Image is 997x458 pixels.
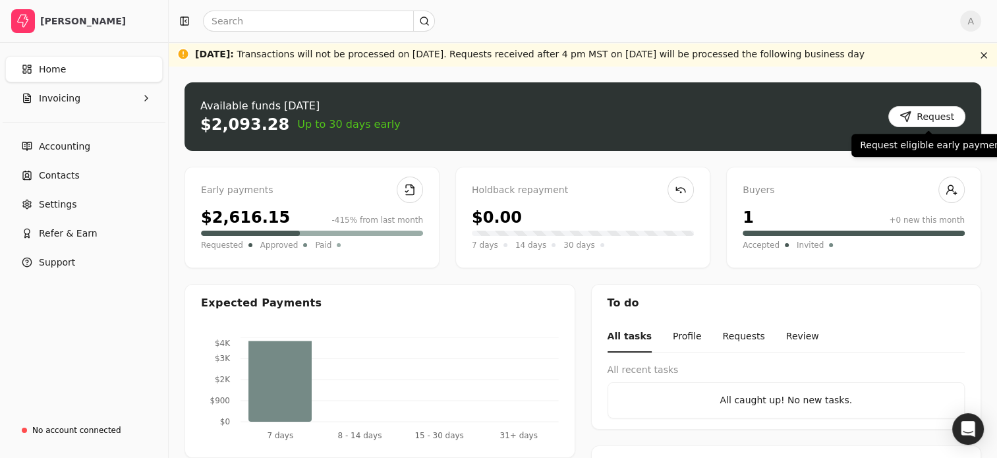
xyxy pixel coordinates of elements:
span: Home [39,63,66,76]
span: Accepted [743,239,780,252]
tspan: 31+ days [500,430,538,440]
tspan: $4K [215,339,231,348]
span: 30 days [563,239,594,252]
button: Requests [722,322,764,353]
button: Support [5,249,163,275]
a: Accounting [5,133,163,159]
tspan: 7 days [267,430,293,440]
a: Home [5,56,163,82]
button: Profile [673,322,702,353]
div: Holdback repayment [472,183,694,198]
tspan: $2K [215,375,231,384]
tspan: 8 - 14 days [337,430,382,440]
div: To do [592,285,981,322]
span: Refer & Earn [39,227,98,241]
button: Review [786,322,819,353]
span: Up to 30 days early [297,117,401,132]
div: Available funds [DATE] [200,98,401,114]
div: Early payments [201,183,423,198]
button: A [960,11,981,32]
div: All caught up! No new tasks. [619,393,954,407]
tspan: $900 [210,396,229,405]
tspan: $3K [215,354,231,363]
div: 1 [743,206,754,229]
tspan: $0 [220,417,230,426]
div: No account connected [32,424,121,436]
div: Expected Payments [201,295,322,311]
a: Settings [5,191,163,217]
div: -415% from last month [331,214,423,226]
div: +0 new this month [889,214,965,226]
div: Transactions will not be processed on [DATE]. Requests received after 4 pm MST on [DATE] will be ... [195,47,865,61]
div: $0.00 [472,206,522,229]
span: Contacts [39,169,80,183]
a: No account connected [5,418,163,442]
span: 7 days [472,239,498,252]
button: All tasks [608,322,652,353]
span: Requested [201,239,243,252]
div: $2,093.28 [200,114,289,135]
span: Approved [260,239,299,252]
span: 14 days [515,239,546,252]
div: Buyers [743,183,965,198]
button: Invoicing [5,85,163,111]
button: Refer & Earn [5,220,163,246]
div: All recent tasks [608,363,965,377]
tspan: 15 - 30 days [414,430,463,440]
div: $2,616.15 [201,206,290,229]
span: Invited [797,239,824,252]
span: [DATE] : [195,49,234,59]
span: Invoicing [39,92,80,105]
a: Contacts [5,162,163,188]
input: Search [203,11,435,32]
div: Open Intercom Messenger [952,413,984,445]
div: [PERSON_NAME] [40,14,157,28]
span: Support [39,256,75,270]
button: Request [888,106,965,127]
span: Paid [315,239,331,252]
span: Accounting [39,140,90,154]
span: Settings [39,198,76,212]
